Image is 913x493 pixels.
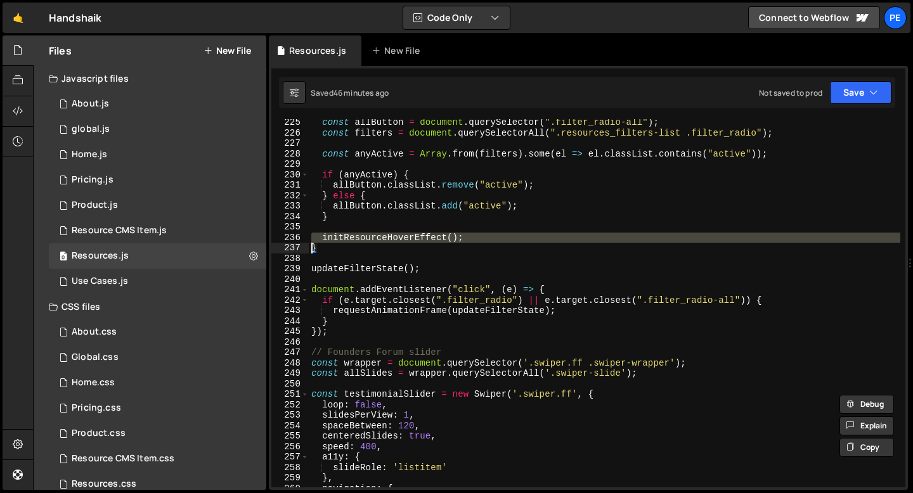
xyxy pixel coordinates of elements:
[72,352,119,363] div: Global.css
[884,6,907,29] a: Pe
[271,170,309,181] div: 230
[271,295,309,306] div: 242
[72,200,118,211] div: Product.js
[72,149,107,160] div: Home.js
[271,326,309,337] div: 245
[271,285,309,295] div: 241
[72,174,113,186] div: Pricing.js
[72,250,129,262] div: Resources.js
[3,3,34,33] a: 🤙
[271,128,309,139] div: 226
[372,44,425,57] div: New File
[289,44,346,57] div: Resources.js
[271,222,309,233] div: 235
[271,138,309,149] div: 227
[49,44,72,58] h2: Files
[34,294,266,319] div: CSS files
[49,193,266,218] div: 16572/45211.js
[271,358,309,369] div: 248
[271,400,309,411] div: 252
[271,264,309,274] div: 239
[204,46,251,56] button: New File
[271,180,309,191] div: 231
[271,337,309,348] div: 246
[49,218,266,243] div: 16572/46625.js
[72,98,109,110] div: About.js
[271,305,309,316] div: 243
[49,345,266,370] div: 16572/45138.css
[311,87,389,98] div: Saved
[271,389,309,400] div: 251
[271,233,309,243] div: 236
[271,379,309,390] div: 250
[271,253,309,264] div: 238
[271,149,309,160] div: 228
[72,478,136,490] div: Resources.css
[49,319,266,345] div: 16572/45487.css
[403,6,510,29] button: Code Only
[759,87,822,98] div: Not saved to prod
[271,243,309,253] div: 237
[839,395,894,414] button: Debug
[72,402,121,414] div: Pricing.css
[49,269,266,294] div: 16572/45332.js
[271,463,309,473] div: 258
[271,410,309,421] div: 253
[49,91,266,117] div: 16572/45486.js
[333,87,389,98] div: 46 minutes ago
[49,117,266,142] div: 16572/45061.js
[60,252,67,262] span: 0
[271,316,309,327] div: 244
[271,159,309,170] div: 229
[271,274,309,285] div: 240
[271,431,309,442] div: 255
[271,368,309,379] div: 249
[72,124,110,135] div: global.js
[839,438,894,457] button: Copy
[72,326,117,338] div: About.css
[271,347,309,358] div: 247
[830,81,891,104] button: Save
[271,117,309,128] div: 225
[49,10,101,25] div: Handshaik
[271,442,309,452] div: 256
[72,225,167,236] div: Resource CMS Item.js
[49,167,266,193] div: 16572/45430.js
[72,453,174,464] div: Resource CMS Item.css
[271,212,309,222] div: 234
[49,142,266,167] div: 16572/45051.js
[49,370,266,395] div: 16572/45056.css
[271,201,309,212] div: 233
[49,421,266,446] div: 16572/45330.css
[271,473,309,483] div: 259
[49,446,266,471] div: 16572/46626.css
[748,6,880,29] a: Connect to Webflow
[49,243,266,269] div: 16572/46394.js
[271,452,309,463] div: 257
[72,428,126,439] div: Product.css
[72,276,128,287] div: Use Cases.js
[271,421,309,432] div: 254
[72,377,115,388] div: Home.css
[49,395,266,421] div: 16572/45431.css
[271,191,309,202] div: 232
[839,416,894,435] button: Explain
[34,66,266,91] div: Javascript files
